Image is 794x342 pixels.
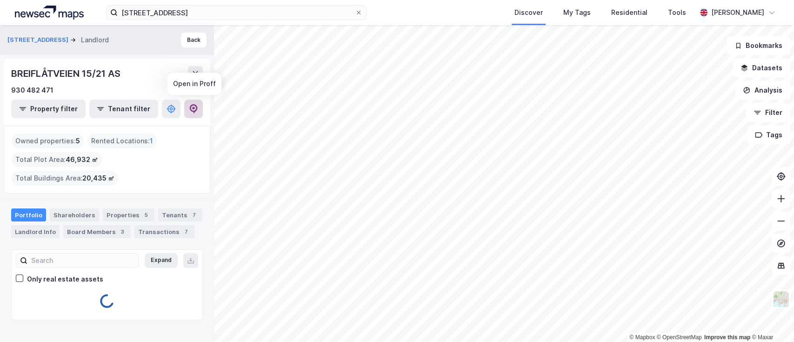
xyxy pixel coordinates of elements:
div: Properties [103,208,154,221]
div: Landlord Info [11,225,60,238]
div: Tools [668,7,686,18]
div: My Tags [563,7,591,18]
img: logo.a4113a55bc3d86da70a041830d287a7e.svg [15,6,84,20]
span: 1 [150,135,153,147]
div: Tenants [158,208,202,221]
span: 46,932 ㎡ [66,154,98,165]
div: Owned properties : [12,134,84,148]
button: Expand [145,253,178,268]
div: 3 [118,227,127,236]
button: Bookmarks [727,36,790,55]
button: Tenant filter [89,100,158,118]
button: Datasets [733,59,790,77]
a: Improve this map [704,334,750,341]
button: [STREET_ADDRESS] [7,35,70,45]
div: 7 [181,227,191,236]
a: Mapbox [629,334,655,341]
button: Analysis [735,81,790,100]
div: Only real estate assets [27,274,103,285]
div: Kontrollprogram for chat [747,297,794,342]
iframe: Chat Widget [747,297,794,342]
div: 930 482 471 [11,85,53,96]
span: 20,435 ㎡ [82,173,114,184]
img: spinner.a6d8c91a73a9ac5275cf975e30b51cfb.svg [100,294,114,308]
div: Rented Locations : [87,134,157,148]
div: [PERSON_NAME] [711,7,764,18]
div: Total Plot Area : [12,152,102,167]
div: Residential [611,7,647,18]
button: Property filter [11,100,86,118]
div: Transactions [134,225,194,238]
span: 5 [76,135,80,147]
input: Search by address, cadastre, landlords, tenants or people [118,6,355,20]
div: Portfolio [11,208,46,221]
div: 5 [141,210,151,220]
button: Back [181,33,207,47]
button: Filter [746,103,790,122]
button: Tags [747,126,790,144]
div: Board Members [63,225,131,238]
div: 7 [189,210,199,220]
div: Shareholders [50,208,99,221]
div: Total Buildings Area : [12,171,118,186]
input: Search [27,254,139,268]
div: Landlord [81,34,109,46]
div: Discover [514,7,543,18]
div: BREIFLÅTVEIEN 15/21 AS [11,66,122,81]
a: OpenStreetMap [657,334,702,341]
img: Z [772,290,790,308]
